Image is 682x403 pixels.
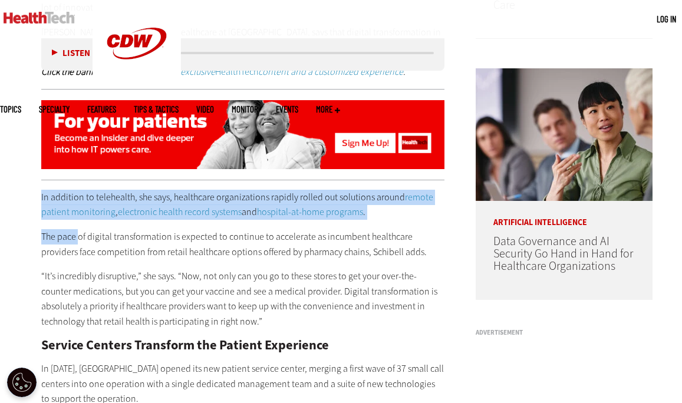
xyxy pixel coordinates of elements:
[476,201,653,227] p: Artificial Intelligence
[93,78,181,90] a: CDW
[41,229,444,259] p: The pace of digital transformation is expected to continue to accelerate as incumbent healthcare ...
[476,329,653,336] h3: Advertisement
[657,14,676,24] a: Log in
[4,12,75,24] img: Home
[134,105,179,114] a: Tips & Tactics
[232,105,258,114] a: MonITor
[316,105,340,114] span: More
[196,105,214,114] a: Video
[657,13,676,25] div: User menu
[41,100,444,169] img: patient-centered care
[118,206,242,218] a: electronic health record systems
[476,68,653,201] img: woman discusses data governance
[39,105,70,114] span: Specialty
[41,339,444,352] h2: Service Centers Transform the Patient Experience
[276,105,298,114] a: Events
[493,233,633,274] a: Data Governance and AI Security Go Hand in Hand for Healthcare Organizations
[41,269,444,329] p: “It’s incredibly disruptive,” she says. “Now, not only can you go to these stores to get your ove...
[257,206,363,218] a: hospital-at-home programs
[7,368,37,397] button: Open Preferences
[87,105,116,114] a: Features
[7,368,37,397] div: Cookie Settings
[41,190,444,220] p: In addition to telehealth, she says, healthcare organizations rapidly rolled out solutions around...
